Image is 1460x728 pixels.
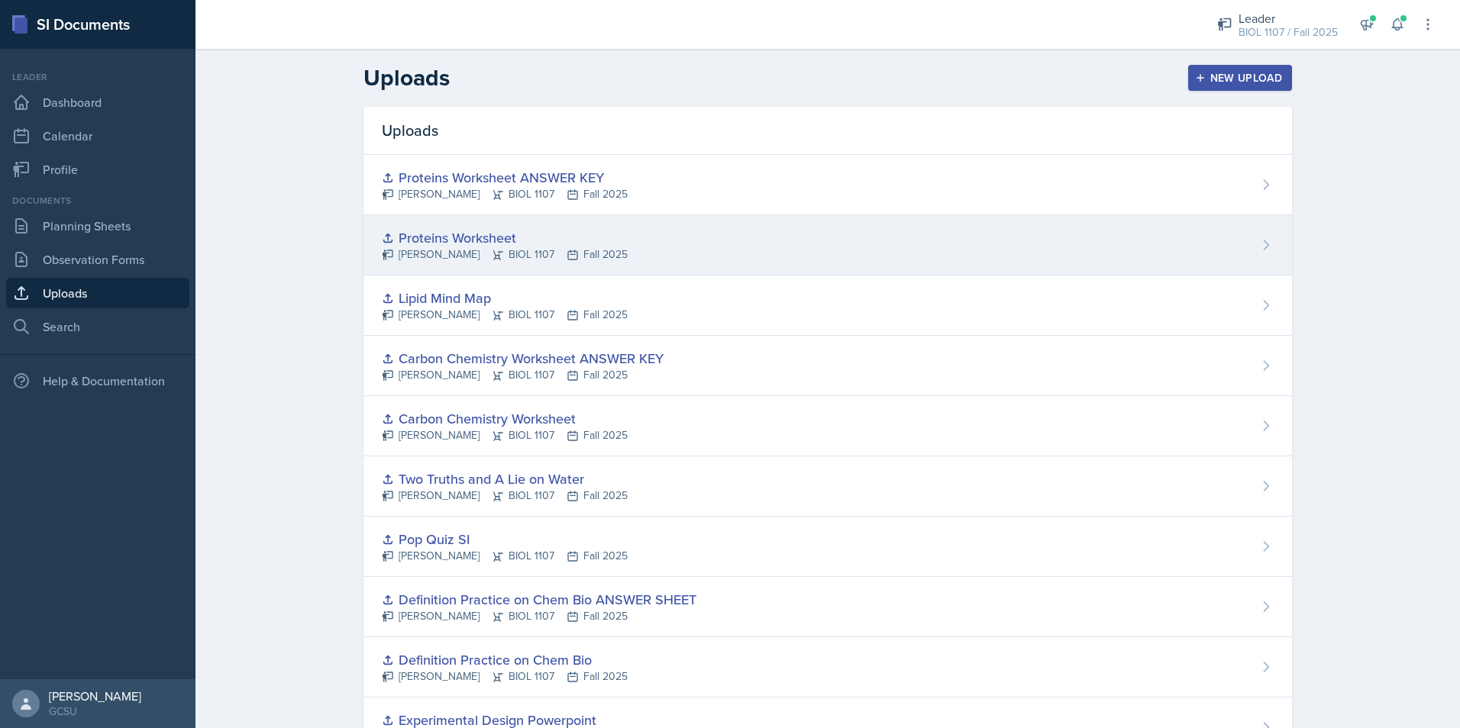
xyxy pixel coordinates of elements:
[6,121,189,151] a: Calendar
[363,64,450,92] h2: Uploads
[363,155,1292,215] a: Proteins Worksheet ANSWER KEY [PERSON_NAME]BIOL 1107Fall 2025
[382,668,628,685] div: [PERSON_NAME] BIOL 1107 Fall 2025
[382,608,696,624] div: [PERSON_NAME] BIOL 1107 Fall 2025
[6,154,189,185] a: Profile
[363,517,1292,577] a: Pop Quiz SI [PERSON_NAME]BIOL 1107Fall 2025
[6,366,189,396] div: Help & Documentation
[6,211,189,241] a: Planning Sheets
[6,278,189,308] a: Uploads
[1239,24,1338,40] div: BIOL 1107 / Fall 2025
[382,246,628,263] div: [PERSON_NAME] BIOL 1107 Fall 2025
[6,311,189,342] a: Search
[6,244,189,275] a: Observation Forms
[363,456,1292,517] a: Two Truths and A Lie on Water [PERSON_NAME]BIOL 1107Fall 2025
[382,348,664,369] div: Carbon Chemistry Worksheet ANSWER KEY
[382,186,628,202] div: [PERSON_NAME] BIOL 1107 Fall 2025
[6,194,189,208] div: Documents
[382,307,628,323] div: [PERSON_NAME] BIOL 1107 Fall 2025
[1198,72,1283,84] div: New Upload
[363,577,1292,637] a: Definition Practice on Chem Bio ANSWER SHEET [PERSON_NAME]BIOL 1107Fall 2025
[1239,9,1338,27] div: Leader
[382,167,628,188] div: Proteins Worksheet ANSWER KEY
[6,87,189,118] a: Dashboard
[382,288,628,308] div: Lipid Mind Map
[382,427,628,443] div: [PERSON_NAME] BIOL 1107 Fall 2025
[382,227,628,248] div: Proteins Worksheet
[382,548,628,564] div: [PERSON_NAME] BIOL 1107 Fall 2025
[382,367,664,383] div: [PERSON_NAME] BIOL 1107 Fall 2025
[382,529,628,549] div: Pop Quiz SI
[363,215,1292,275] a: Proteins Worksheet [PERSON_NAME]BIOL 1107Fall 2025
[49,688,141,704] div: [PERSON_NAME]
[382,649,628,670] div: Definition Practice on Chem Bio
[382,589,696,610] div: Definition Practice on Chem Bio ANSWER SHEET
[6,70,189,84] div: Leader
[363,336,1292,396] a: Carbon Chemistry Worksheet ANSWER KEY [PERSON_NAME]BIOL 1107Fall 2025
[363,275,1292,336] a: Lipid Mind Map [PERSON_NAME]BIOL 1107Fall 2025
[363,637,1292,697] a: Definition Practice on Chem Bio [PERSON_NAME]BIOL 1107Fall 2025
[382,408,628,429] div: Carbon Chemistry Worksheet
[363,107,1292,155] div: Uploads
[363,396,1292,456] a: Carbon Chemistry Worksheet [PERSON_NAME]BIOL 1107Fall 2025
[49,704,141,719] div: GCSU
[382,469,628,489] div: Two Truths and A Lie on Water
[1188,65,1293,91] button: New Upload
[382,488,628,504] div: [PERSON_NAME] BIOL 1107 Fall 2025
